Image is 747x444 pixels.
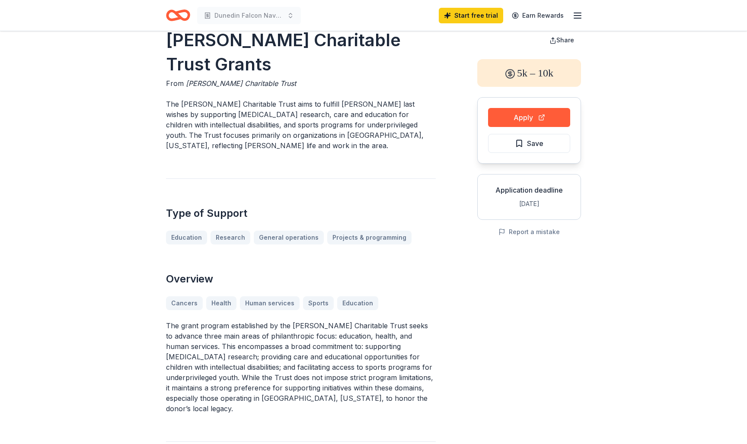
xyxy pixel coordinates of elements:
[197,7,301,24] button: Dunedin Falcon Navy NJROTC Program
[211,231,250,244] a: Research
[166,28,436,76] h1: [PERSON_NAME] Charitable Trust Grants
[488,108,570,127] button: Apply
[166,320,436,414] p: The grant program established by the [PERSON_NAME] Charitable Trust seeks to advance three main a...
[327,231,412,244] a: Projects & programming
[166,272,436,286] h2: Overview
[166,206,436,220] h2: Type of Support
[477,59,581,87] div: 5k – 10k
[485,199,574,209] div: [DATE]
[527,138,543,149] span: Save
[254,231,324,244] a: General operations
[498,227,560,237] button: Report a mistake
[439,8,503,23] a: Start free trial
[166,99,436,151] p: The [PERSON_NAME] Charitable Trust aims to fulfill [PERSON_NAME] last wishes by supporting [MEDIC...
[186,79,296,88] span: [PERSON_NAME] Charitable Trust
[166,231,207,244] a: Education
[556,36,574,44] span: Share
[488,134,570,153] button: Save
[543,32,581,49] button: Share
[485,185,574,195] div: Application deadline
[214,10,284,21] span: Dunedin Falcon Navy NJROTC Program
[507,8,569,23] a: Earn Rewards
[166,78,436,89] div: From
[166,5,190,25] a: Home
